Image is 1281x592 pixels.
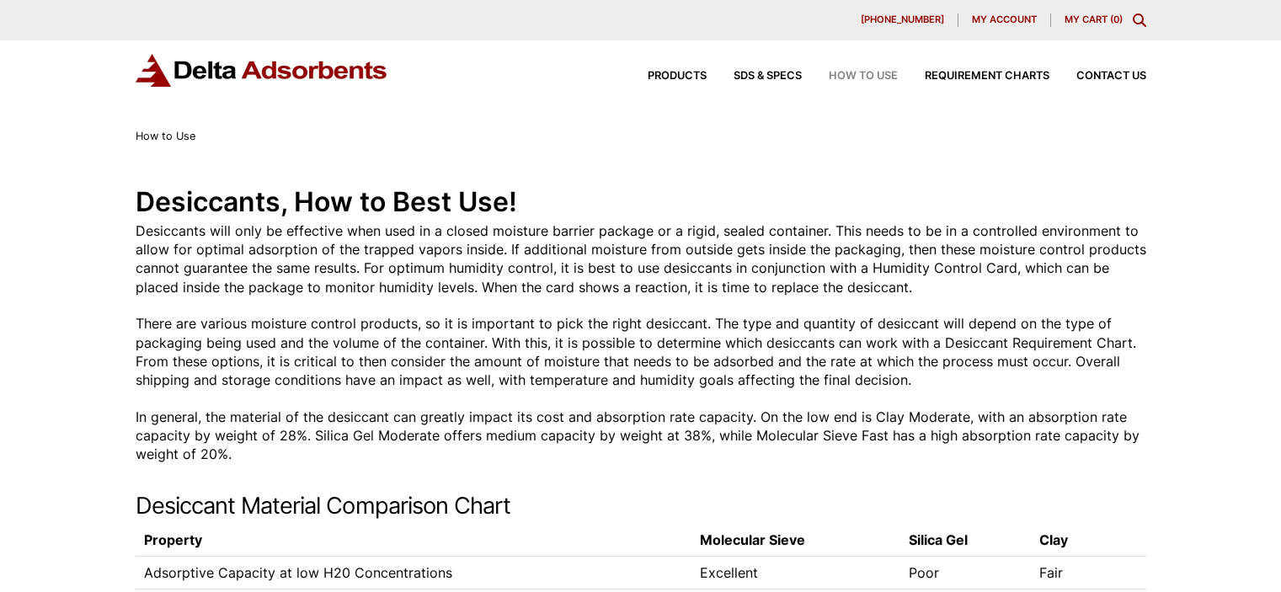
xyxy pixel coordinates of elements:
td: Excellent [691,556,900,589]
th: Clay [1031,525,1146,556]
h1: Desiccants, How to Best Use! [136,184,1146,221]
p: There are various moisture control products, so it is important to pick the right desiccant. The ... [136,314,1146,390]
a: Requirement Charts [898,71,1049,82]
th: Silica Gel [900,525,1030,556]
p: Desiccants will only be effective when used in a closed moisture barrier package or a rigid, seal... [136,221,1146,297]
a: [PHONE_NUMBER] [847,13,958,27]
span: 0 [1113,13,1119,25]
img: Delta Adsorbents [136,54,388,87]
span: Products [648,71,707,82]
a: Contact Us [1049,71,1146,82]
span: My account [972,15,1037,24]
span: [PHONE_NUMBER] [861,15,944,24]
span: SDS & SPECS [734,71,802,82]
a: My account [958,13,1051,27]
a: How to Use [802,71,898,82]
td: Poor [900,556,1030,589]
h2: Desiccant Material Comparison Chart [136,493,1146,520]
a: Products [621,71,707,82]
th: Molecular Sieve [691,525,900,556]
span: How to Use [136,130,195,142]
a: My Cart (0) [1065,13,1123,25]
div: Toggle Modal Content [1133,13,1146,27]
a: SDS & SPECS [707,71,802,82]
span: Contact Us [1076,71,1146,82]
p: In general, the material of the desiccant can greatly impact its cost and absorption rate capacit... [136,408,1146,464]
td: Fair [1031,556,1146,589]
span: How to Use [829,71,898,82]
td: Adsorptive Capacity at low H20 Concentrations [136,556,692,589]
th: Property [136,525,692,556]
span: Requirement Charts [925,71,1049,82]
